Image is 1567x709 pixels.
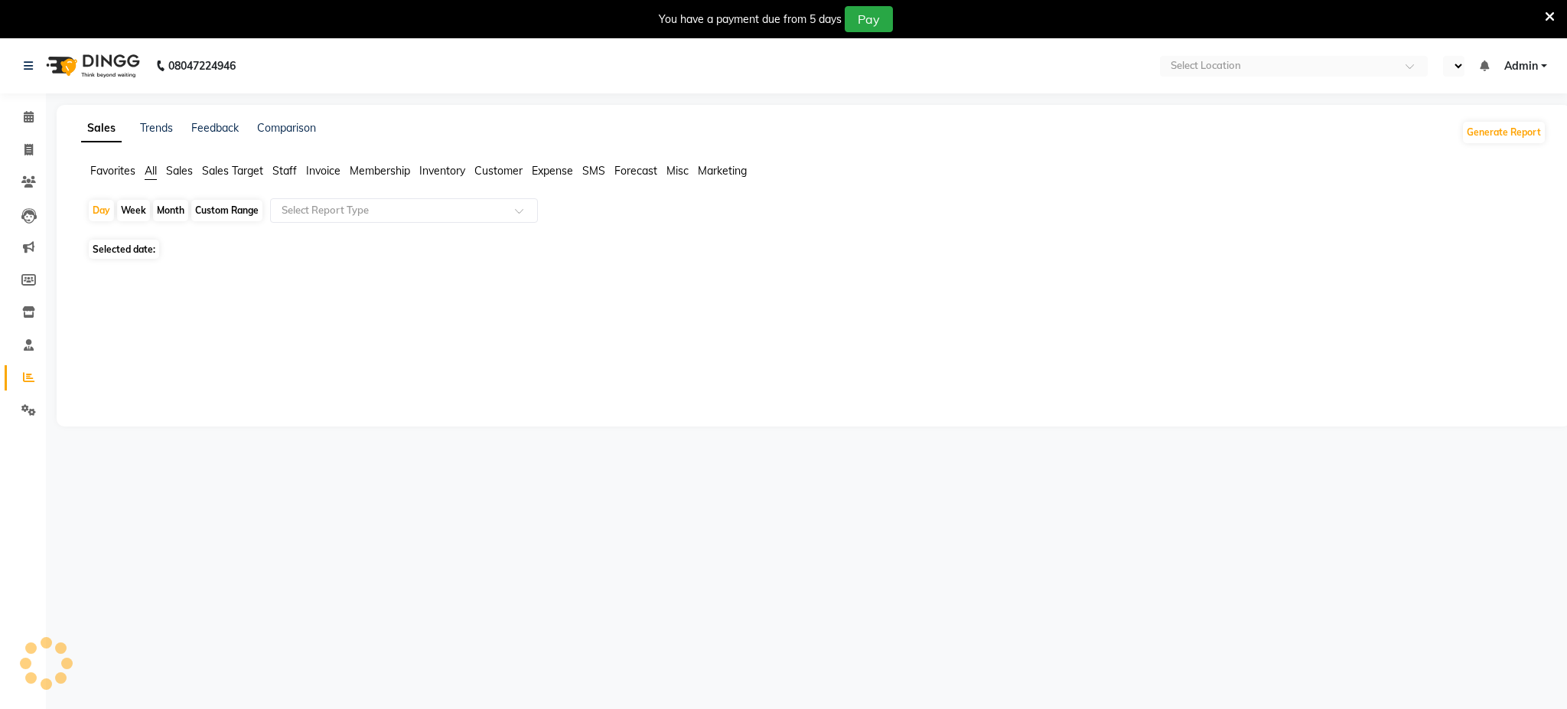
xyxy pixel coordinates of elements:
[350,164,410,178] span: Membership
[117,200,150,221] div: Week
[532,164,573,178] span: Expense
[306,164,340,178] span: Invoice
[582,164,605,178] span: SMS
[140,121,173,135] a: Trends
[666,164,689,178] span: Misc
[1504,58,1538,74] span: Admin
[90,164,135,178] span: Favorites
[89,240,159,259] span: Selected date:
[1171,58,1241,74] div: Select Location
[419,164,465,178] span: Inventory
[202,164,263,178] span: Sales Target
[39,44,144,87] img: logo
[153,200,188,221] div: Month
[166,164,193,178] span: Sales
[272,164,297,178] span: Staff
[145,164,157,178] span: All
[1463,122,1545,143] button: Generate Report
[168,44,236,87] b: 08047224946
[257,121,316,135] a: Comparison
[191,200,262,221] div: Custom Range
[474,164,523,178] span: Customer
[698,164,747,178] span: Marketing
[614,164,657,178] span: Forecast
[89,200,114,221] div: Day
[81,115,122,142] a: Sales
[659,11,842,28] div: You have a payment due from 5 days
[845,6,893,32] button: Pay
[191,121,239,135] a: Feedback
